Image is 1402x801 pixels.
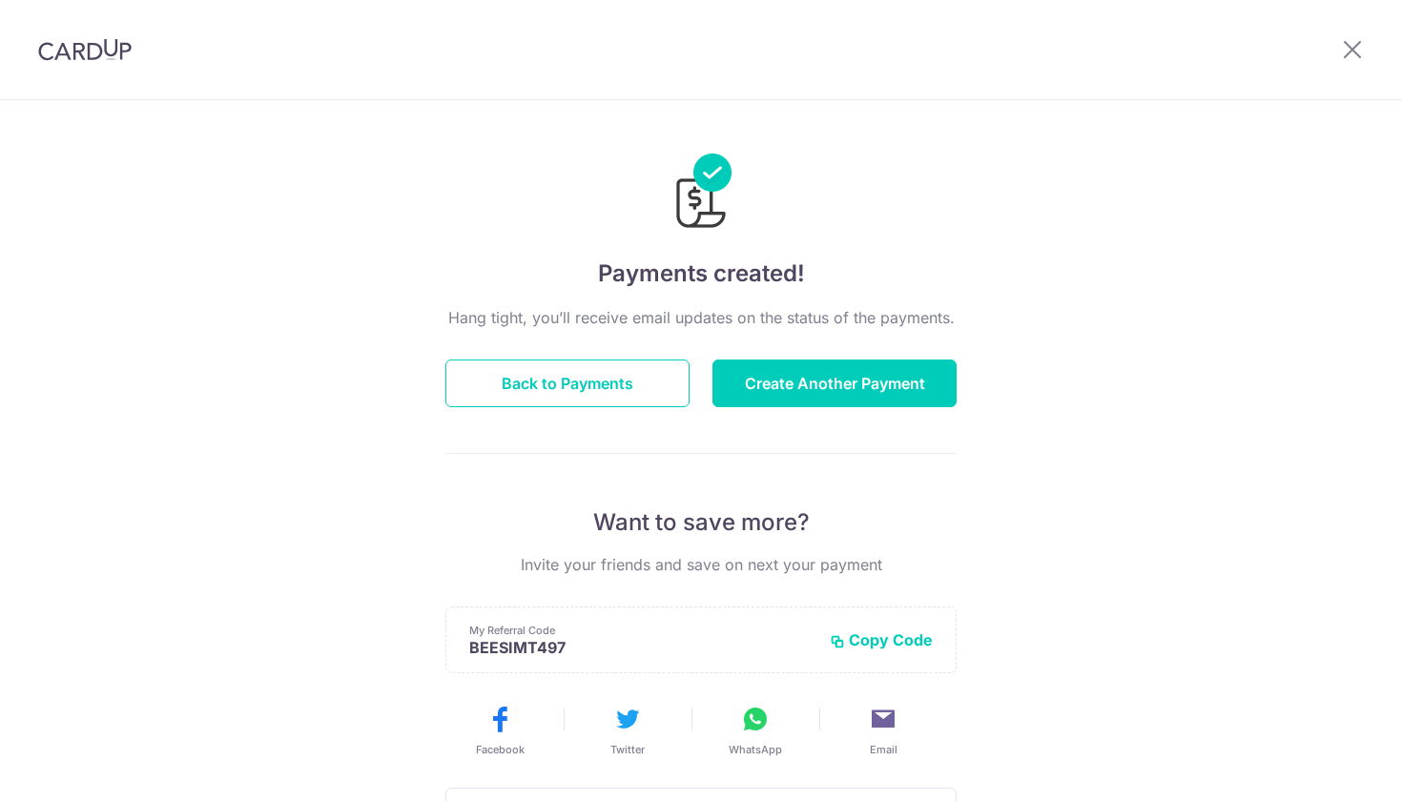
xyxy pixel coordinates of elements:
[571,704,684,757] button: Twitter
[870,742,897,757] span: Email
[445,507,957,538] p: Want to save more?
[445,359,690,407] button: Back to Payments
[476,742,525,757] span: Facebook
[610,742,645,757] span: Twitter
[469,623,814,638] p: My Referral Code
[445,306,957,329] p: Hang tight, you’ll receive email updates on the status of the payments.
[699,704,812,757] button: WhatsApp
[445,553,957,576] p: Invite your friends and save on next your payment
[445,257,957,291] h4: Payments created!
[670,154,732,234] img: Payments
[469,638,814,657] p: BEESIMT497
[729,742,782,757] span: WhatsApp
[830,630,933,649] button: Copy Code
[712,359,957,407] button: Create Another Payment
[827,704,939,757] button: Email
[443,704,556,757] button: Facebook
[38,38,132,61] img: CardUp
